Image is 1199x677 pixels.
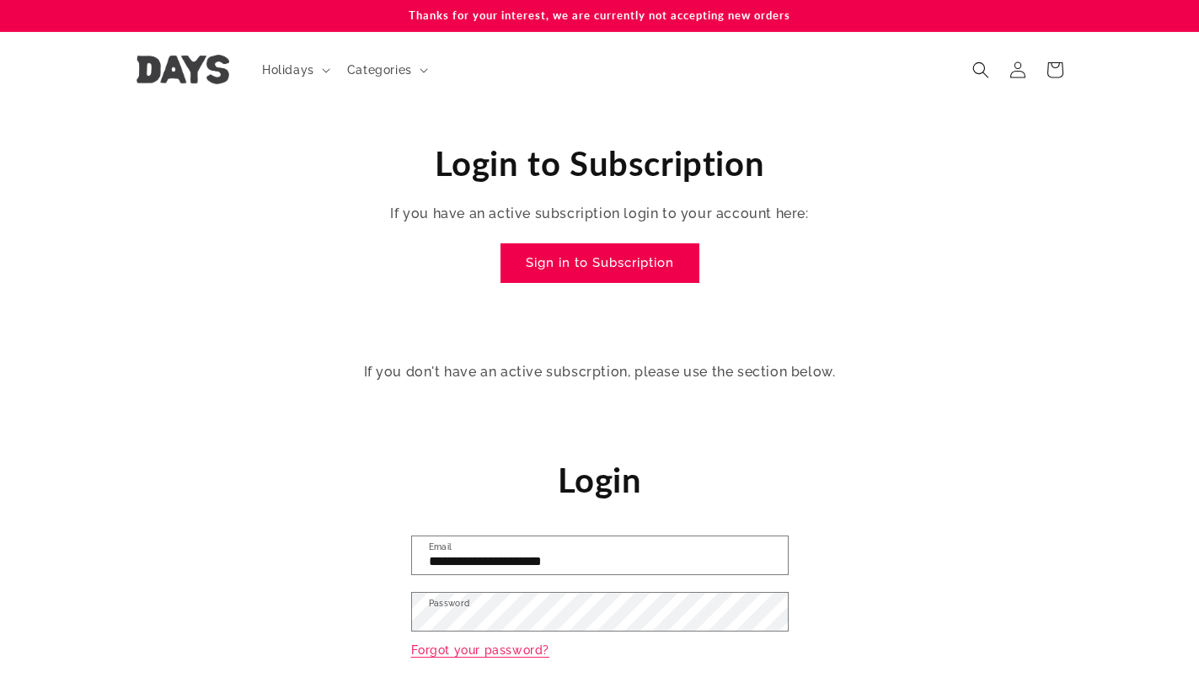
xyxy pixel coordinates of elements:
[271,202,929,227] p: If you have an active subscription login to your account here:
[337,52,435,88] summary: Categories
[411,640,550,661] a: Forgot your password?
[347,62,412,77] span: Categories
[262,62,314,77] span: Holidays
[271,360,929,385] p: If you don't have an active subscrption, please use the section below.
[136,55,229,84] img: Days United
[411,458,789,502] h1: Login
[962,51,999,88] summary: Search
[500,243,699,283] a: Sign in to Subscription
[435,143,765,184] span: Login to Subscription
[252,52,337,88] summary: Holidays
